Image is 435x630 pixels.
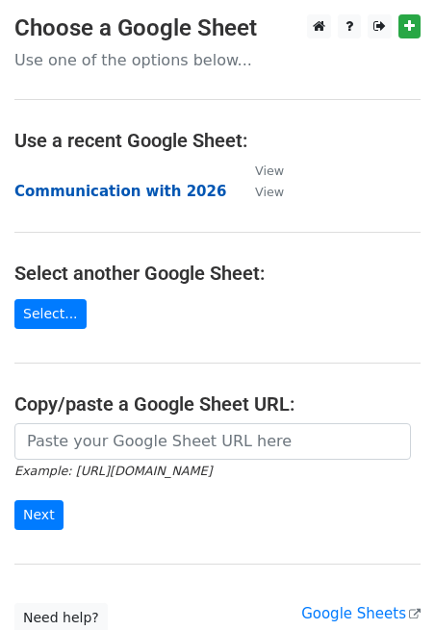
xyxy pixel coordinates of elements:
[255,164,284,178] small: View
[236,162,284,179] a: View
[14,392,421,416] h4: Copy/paste a Google Sheet URL:
[14,423,411,460] input: Paste your Google Sheet URL here
[14,183,226,200] a: Communication with 2026
[14,50,421,70] p: Use one of the options below...
[14,262,421,285] h4: Select another Google Sheet:
[339,538,435,630] iframe: Chat Widget
[236,183,284,200] a: View
[14,464,212,478] small: Example: [URL][DOMAIN_NAME]
[14,500,64,530] input: Next
[14,14,421,42] h3: Choose a Google Sheet
[14,129,421,152] h4: Use a recent Google Sheet:
[301,605,421,622] a: Google Sheets
[255,185,284,199] small: View
[14,299,87,329] a: Select...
